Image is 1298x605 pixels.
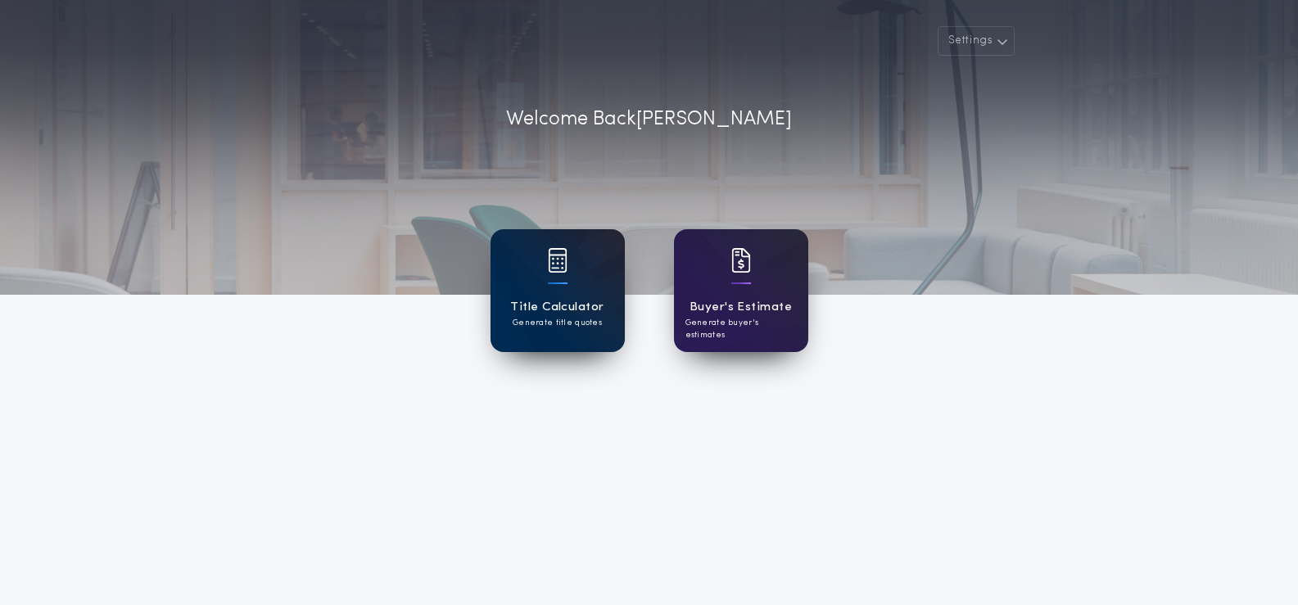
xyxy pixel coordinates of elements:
[685,317,797,341] p: Generate buyer's estimates
[690,298,792,317] h1: Buyer's Estimate
[938,26,1015,56] button: Settings
[506,105,792,134] p: Welcome Back [PERSON_NAME]
[510,298,604,317] h1: Title Calculator
[731,248,751,273] img: card icon
[548,248,568,273] img: card icon
[674,229,808,352] a: card iconBuyer's EstimateGenerate buyer's estimates
[491,229,625,352] a: card iconTitle CalculatorGenerate title quotes
[513,317,602,329] p: Generate title quotes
